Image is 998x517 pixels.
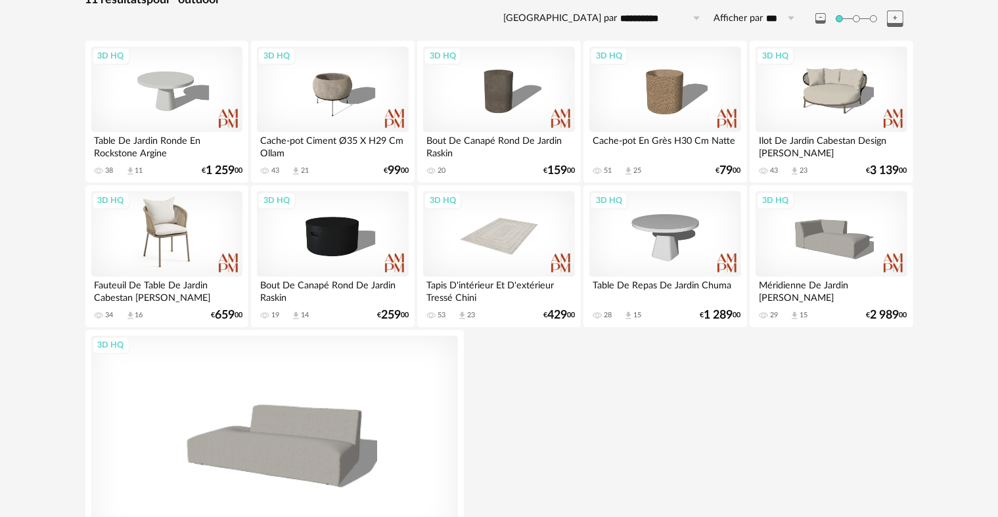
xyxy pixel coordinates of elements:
span: 659 [215,311,235,320]
div: € 00 [211,311,242,320]
span: Download icon [291,311,301,321]
a: 3D HQ Cache-pot Ciment Ø35 X H29 Cm Ollam 43 Download icon 21 €9900 [251,41,414,183]
span: 1 289 [704,311,733,320]
label: Afficher par [714,12,763,25]
div: 3D HQ [92,192,130,209]
span: Download icon [624,166,633,176]
div: 28 [604,311,612,320]
span: 259 [381,311,401,320]
div: 14 [301,311,309,320]
span: Download icon [125,166,135,176]
div: 43 [271,166,279,175]
div: 3D HQ [92,336,130,353]
div: 20 [438,166,445,175]
span: Download icon [457,311,467,321]
div: € 00 [716,166,741,175]
div: 25 [633,166,641,175]
div: 11 [135,166,143,175]
div: 15 [800,311,807,320]
span: 79 [720,166,733,175]
div: 3D HQ [424,192,462,209]
a: 3D HQ Bout De Canapé Rond De Jardin Raskin 19 Download icon 14 €25900 [251,185,414,327]
div: 23 [467,311,475,320]
span: 3 139 [871,166,899,175]
div: 3D HQ [424,47,462,64]
div: 3D HQ [756,192,794,209]
span: Download icon [624,311,633,321]
a: 3D HQ Méridienne De Jardin [PERSON_NAME] 29 Download icon 15 €2 98900 [750,185,913,327]
div: Cache-pot En Grès H30 Cm Natte [589,132,740,158]
div: € 00 [700,311,741,320]
div: Tapis D'intérieur Et D'extérieur Tressé Chini [423,277,574,303]
div: € 00 [202,166,242,175]
div: € 00 [377,311,409,320]
div: € 00 [543,166,575,175]
div: 3D HQ [258,192,296,209]
a: 3D HQ Table De Jardin Ronde En Rockstone Argine 38 Download icon 11 €1 25900 [85,41,248,183]
div: 3D HQ [258,47,296,64]
div: € 00 [543,311,575,320]
div: 15 [633,311,641,320]
span: Download icon [790,166,800,176]
div: 3D HQ [92,47,130,64]
div: 43 [770,166,778,175]
div: 3D HQ [590,47,628,64]
label: [GEOGRAPHIC_DATA] par [504,12,618,25]
div: Table De Jardin Ronde En Rockstone Argine [91,132,242,158]
span: Download icon [790,311,800,321]
div: Ilot De Jardin Cabestan Design [PERSON_NAME] [756,132,907,158]
div: Bout De Canapé Rond De Jardin Raskin [423,132,574,158]
a: 3D HQ Ilot De Jardin Cabestan Design [PERSON_NAME] 43 Download icon 23 €3 13900 [750,41,913,183]
div: 3D HQ [590,192,628,209]
div: 38 [106,166,114,175]
span: 2 989 [871,311,899,320]
div: Fauteuil De Table De Jardin Cabestan [PERSON_NAME] [91,277,242,303]
a: 3D HQ Bout De Canapé Rond De Jardin Raskin 20 €15900 [417,41,580,183]
div: 29 [770,311,778,320]
div: 16 [135,311,143,320]
div: € 00 [867,311,907,320]
span: 1 259 [206,166,235,175]
a: 3D HQ Table De Repas De Jardin Chuma 28 Download icon 15 €1 28900 [583,185,746,327]
div: 23 [800,166,807,175]
div: 19 [271,311,279,320]
div: 53 [438,311,445,320]
div: Méridienne De Jardin [PERSON_NAME] [756,277,907,303]
div: 34 [106,311,114,320]
span: 159 [547,166,567,175]
span: Download icon [125,311,135,321]
a: 3D HQ Fauteuil De Table De Jardin Cabestan [PERSON_NAME] 34 Download icon 16 €65900 [85,185,248,327]
span: 429 [547,311,567,320]
span: Download icon [291,166,301,176]
span: 99 [388,166,401,175]
a: 3D HQ Tapis D'intérieur Et D'extérieur Tressé Chini 53 Download icon 23 €42900 [417,185,580,327]
div: € 00 [867,166,907,175]
div: Table De Repas De Jardin Chuma [589,277,740,303]
div: 21 [301,166,309,175]
a: 3D HQ Cache-pot En Grès H30 Cm Natte 51 Download icon 25 €7900 [583,41,746,183]
div: Cache-pot Ciment Ø35 X H29 Cm Ollam [257,132,408,158]
div: Bout De Canapé Rond De Jardin Raskin [257,277,408,303]
div: 51 [604,166,612,175]
div: € 00 [384,166,409,175]
div: 3D HQ [756,47,794,64]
